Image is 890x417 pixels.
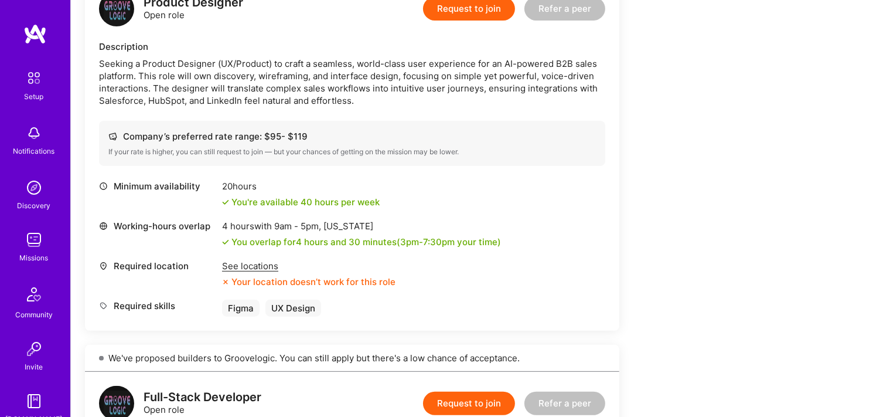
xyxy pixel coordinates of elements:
[222,220,501,232] div: 4 hours with [US_STATE]
[23,23,47,45] img: logo
[231,236,501,248] div: You overlap for 4 hours and 30 minutes ( your time)
[222,199,229,206] i: icon Check
[265,300,321,317] div: UX Design
[108,130,596,143] div: Company’s preferred rate range: $ 95 - $ 119
[25,90,44,103] div: Setup
[13,145,55,157] div: Notifications
[99,301,108,310] i: icon Tag
[18,199,51,212] div: Discovery
[99,222,108,230] i: icon World
[272,221,323,232] span: 9am - 5pm ,
[524,392,605,415] button: Refer a peer
[144,391,261,416] div: Open role
[99,40,605,53] div: Description
[144,391,261,404] div: Full-Stack Developer
[99,57,605,107] div: Seeking a Product Designer (UX/Product) to craft a seamless, world-class user experience for an A...
[222,260,395,272] div: See locations
[99,180,216,192] div: Minimum availability
[400,236,455,248] span: 3pm - 7:30pm
[222,239,229,246] i: icon Check
[20,252,49,264] div: Missions
[25,361,43,373] div: Invite
[99,300,216,312] div: Required skills
[99,220,216,232] div: Working-hours overlap
[108,147,596,157] div: If your rate is higher, you can still request to join — but your chances of getting on the missio...
[15,308,53,321] div: Community
[108,132,117,141] i: icon Cash
[99,262,108,270] i: icon Location
[222,180,380,192] div: 20 hours
[22,66,46,90] img: setup
[99,182,108,191] i: icon Clock
[99,260,216,272] div: Required location
[20,280,48,308] img: Community
[222,196,380,208] div: You're available 40 hours per week
[22,176,46,199] img: discovery
[22,337,46,361] img: Invite
[222,279,229,286] i: icon CloseOrange
[22,389,46,413] img: guide book
[222,276,395,288] div: Your location doesn’t work for this role
[85,345,619,372] div: We've proposed builders to Groovelogic. You can still apply but there's a low chance of acceptance.
[22,228,46,252] img: teamwork
[423,392,515,415] button: Request to join
[22,121,46,145] img: bell
[222,300,260,317] div: Figma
